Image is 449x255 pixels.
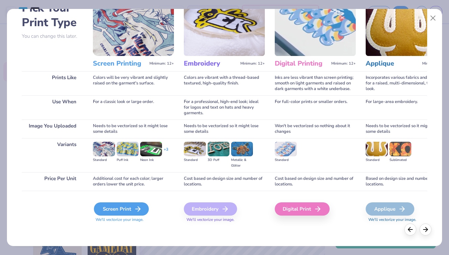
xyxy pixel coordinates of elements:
img: Standard [275,142,297,156]
img: Neon Ink [140,142,162,156]
div: Use When [22,95,83,120]
div: Cost based on design size and number of locations. [275,172,356,191]
img: 3D Puff [208,142,229,156]
div: Won't be vectorized so nothing about it changes [275,120,356,138]
div: Standard [366,157,388,163]
div: Screen Print [94,202,149,216]
div: Price Per Unit [22,172,83,191]
span: Minimum: 12+ [240,61,265,66]
span: We'll vectorize your image. [366,217,447,223]
div: Embroidery [184,202,237,216]
div: For a professional, high-end look; ideal for logos and text on hats and heavy garments. [184,95,265,120]
div: Colors are vibrant with a thread-based textured, high-quality finish. [184,71,265,95]
div: Image You Uploaded [22,120,83,138]
span: We'll vectorize your image. [93,217,174,223]
img: Metallic & Glitter [231,142,253,156]
img: Standard [184,142,206,156]
div: Sublimated [389,157,411,163]
img: Sublimated [389,142,411,156]
div: Puff Ink [117,157,139,163]
div: Standard [93,157,115,163]
div: Cost based on design size and number of locations. [184,172,265,191]
h3: Embroidery [184,59,238,68]
div: Metallic & Glitter [231,157,253,169]
div: Standard [275,157,297,163]
button: Close [427,12,439,25]
div: Digital Print [275,202,330,216]
img: Puff Ink [117,142,139,156]
h2: Pick Your Print Type [22,1,83,30]
div: Incorporates various fabrics and threads for a raised, multi-dimensional, textured look. [366,71,447,95]
div: Inks are less vibrant than screen printing; smooth on light garments and raised on dark garments ... [275,71,356,95]
div: Prints Like [22,71,83,95]
div: Needs to be vectorized so it might lose some details [366,120,447,138]
img: Standard [366,142,388,156]
span: We'll vectorize your image. [184,217,265,223]
span: Minimum: 12+ [422,61,447,66]
span: Minimum: 12+ [331,61,356,66]
div: Variants [22,138,83,172]
h3: Screen Printing [93,59,147,68]
div: For full-color prints or smaller orders. [275,95,356,120]
div: Neon Ink [140,157,162,163]
div: Needs to be vectorized so it might lose some details [184,120,265,138]
p: You can change this later. [22,33,83,39]
div: Colors will be very vibrant and slightly raised on the garment's surface. [93,71,174,95]
h3: Applique [366,59,420,68]
div: Based on design size and number of locations. [366,172,447,191]
h3: Digital Printing [275,59,329,68]
div: Applique [366,202,414,216]
div: For a classic look or large order. [93,95,174,120]
div: Needs to be vectorized so it might lose some details [93,120,174,138]
div: Standard [184,157,206,163]
span: Minimum: 12+ [149,61,174,66]
div: 3D Puff [208,157,229,163]
div: For large-area embroidery. [366,95,447,120]
img: Standard [93,142,115,156]
div: Additional cost for each color; larger orders lower the unit price. [93,172,174,191]
div: + 3 [164,147,168,158]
